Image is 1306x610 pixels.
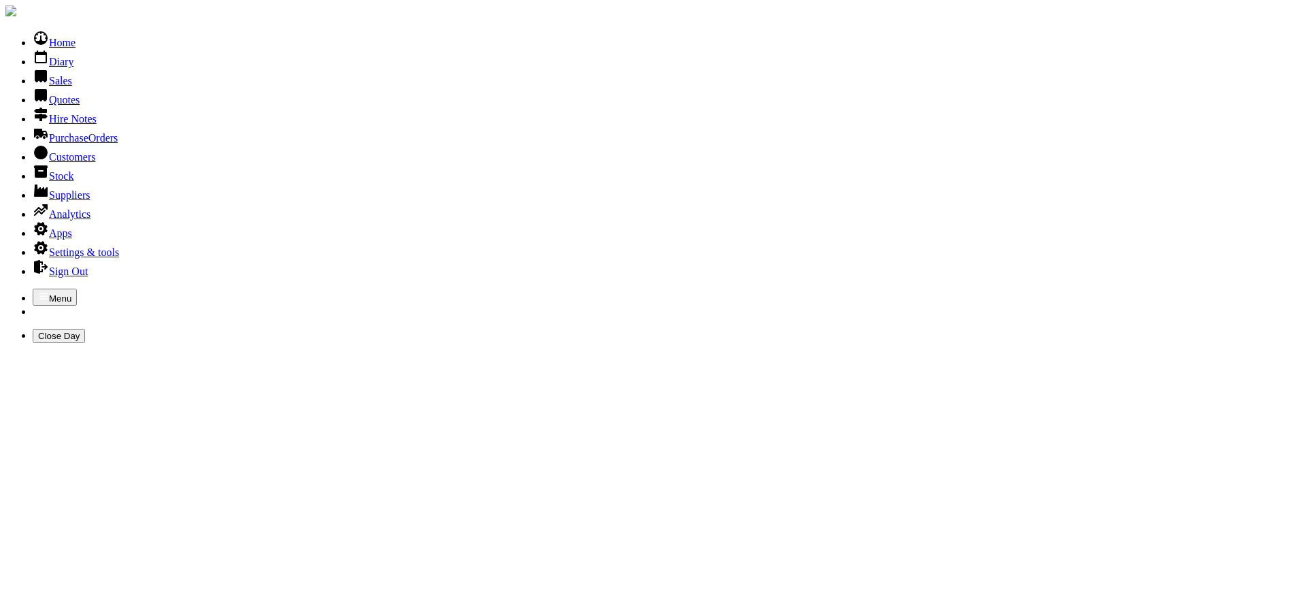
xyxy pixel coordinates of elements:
[33,208,90,220] a: Analytics
[33,37,76,48] a: Home
[33,266,88,277] a: Sign Out
[33,113,97,125] a: Hire Notes
[33,189,90,201] a: Suppliers
[33,56,73,67] a: Diary
[33,289,77,306] button: Menu
[33,106,1301,125] li: Hire Notes
[33,68,1301,87] li: Sales
[33,329,85,343] button: Close Day
[33,75,72,86] a: Sales
[33,227,72,239] a: Apps
[33,246,119,258] a: Settings & tools
[33,132,118,144] a: PurchaseOrders
[33,151,95,163] a: Customers
[33,170,73,182] a: Stock
[33,94,80,106] a: Quotes
[33,182,1301,202] li: Suppliers
[5,5,16,16] img: companylogo.jpg
[33,163,1301,182] li: Stock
